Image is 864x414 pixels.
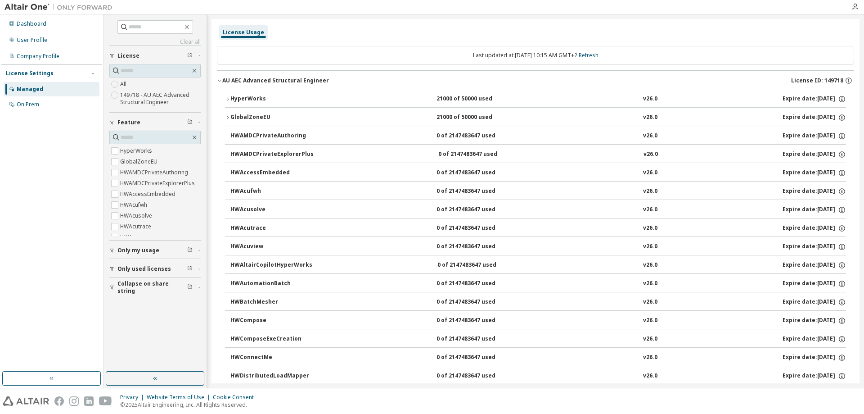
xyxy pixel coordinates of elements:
div: License Settings [6,70,54,77]
div: v26.0 [643,372,657,380]
div: HWAcuview [230,243,311,251]
button: HyperWorks21000 of 50000 usedv26.0Expire date:[DATE] [225,89,846,109]
div: v26.0 [643,187,657,196]
div: Expire date: [DATE] [783,169,846,177]
span: Clear filter [187,265,193,273]
span: Only my usage [117,247,159,254]
div: v26.0 [643,150,658,159]
div: HWAMDCPrivateAuthoring [230,132,311,140]
div: 0 of 2147483647 used [436,187,517,196]
div: License Usage [223,29,264,36]
img: facebook.svg [54,396,64,406]
button: HWCompose0 of 2147483647 usedv26.0Expire date:[DATE] [230,311,846,331]
button: HWAutomationBatch0 of 2147483647 usedv26.0Expire date:[DATE] [230,274,846,294]
button: HWAcufwh0 of 2147483647 usedv26.0Expire date:[DATE] [230,182,846,201]
div: Expire date: [DATE] [783,95,846,103]
label: HWAcusolve [120,210,154,221]
a: Refresh [579,51,598,59]
div: AU AEC Advanced Structural Engineer [222,77,329,84]
div: v26.0 [643,132,657,140]
button: AU AEC Advanced Structural EngineerLicense ID: 149718 [217,71,854,91]
div: v26.0 [643,206,657,214]
span: License ID: 149718 [791,77,843,84]
div: Cookie Consent [213,394,259,401]
label: All [120,79,128,90]
div: 0 of 2147483647 used [436,132,517,140]
div: 0 of 2147483647 used [436,372,517,380]
button: HWDistributedLoadMapper0 of 2147483647 usedv26.0Expire date:[DATE] [230,366,846,386]
div: Expire date: [DATE] [783,335,846,343]
div: Expire date: [DATE] [783,243,846,251]
button: HWAMDCPrivateExplorerPlus0 of 2147483647 usedv26.0Expire date:[DATE] [230,145,846,164]
div: v26.0 [643,261,657,269]
div: HWBatchMesher [230,298,311,306]
div: Expire date: [DATE] [783,280,846,288]
div: v26.0 [643,95,657,103]
div: 21000 of 50000 used [436,114,517,122]
div: HWAltairCopilotHyperWorks [230,261,312,269]
span: Clear filter [187,247,193,254]
button: HWBatchMesher0 of 2147483647 usedv26.0Expire date:[DATE] [230,292,846,312]
div: Expire date: [DATE] [783,206,846,214]
div: Company Profile [17,53,59,60]
div: HWAccessEmbedded [230,169,311,177]
div: v26.0 [643,224,657,232]
div: HWAcusolve [230,206,311,214]
div: v26.0 [643,335,657,343]
label: 149718 - AU AEC Advanced Structural Engineer [120,90,201,108]
div: Expire date: [DATE] [783,187,846,196]
div: v26.0 [643,317,657,325]
span: Clear filter [187,284,193,291]
button: HWAMDCPrivateAuthoring0 of 2147483647 usedv26.0Expire date:[DATE] [230,126,846,146]
span: Collapse on share string [117,280,187,295]
div: Expire date: [DATE] [783,372,846,380]
div: v26.0 [643,354,657,362]
div: v26.0 [643,298,657,306]
div: HWCompose [230,317,311,325]
label: HWAMDCPrivateExplorerPlus [120,178,197,189]
div: HWAcutrace [230,224,311,232]
p: © 2025 Altair Engineering, Inc. All Rights Reserved. [120,401,259,409]
div: Managed [17,86,43,93]
div: HWAcufwh [230,187,311,196]
label: HyperWorks [120,146,154,156]
div: Privacy [120,394,147,401]
span: Only used licenses [117,265,171,273]
label: HWAcuview [120,232,151,243]
label: GlobalZoneEU [120,156,159,167]
div: v26.0 [643,280,657,288]
div: On Prem [17,101,39,108]
div: 0 of 2147483647 used [437,261,518,269]
label: HWAcutrace [120,221,153,232]
img: Altair One [4,3,117,12]
div: Expire date: [DATE] [783,298,846,306]
button: HWComposeExeCreation0 of 2147483647 usedv26.0Expire date:[DATE] [230,329,846,349]
img: instagram.svg [69,396,79,406]
div: HWComposeExeCreation [230,335,311,343]
div: HWConnectMe [230,354,311,362]
span: Feature [117,119,140,126]
a: Clear all [109,38,201,45]
img: altair_logo.svg [3,396,49,406]
button: Feature [109,113,201,132]
button: HWAcutrace0 of 2147483647 usedv26.0Expire date:[DATE] [230,218,846,238]
div: 0 of 2147483647 used [436,224,517,232]
span: License [117,52,139,59]
div: 0 of 2147483647 used [436,169,517,177]
span: Clear filter [187,52,193,59]
div: HWAMDCPrivateExplorerPlus [230,150,314,159]
img: youtube.svg [99,396,112,406]
div: 0 of 2147483647 used [436,354,517,362]
div: 0 of 2147483647 used [436,317,517,325]
span: Clear filter [187,119,193,126]
button: HWAltairCopilotHyperWorks0 of 2147483647 usedv26.0Expire date:[DATE] [230,255,846,275]
div: 0 of 2147483647 used [438,150,519,159]
div: Website Terms of Use [147,394,213,401]
div: Expire date: [DATE] [783,317,846,325]
button: License [109,46,201,66]
div: 0 of 2147483647 used [436,243,517,251]
label: HWAccessEmbedded [120,189,177,200]
div: Expire date: [DATE] [783,261,846,269]
div: 0 of 2147483647 used [436,298,517,306]
label: HWAcufwh [120,200,149,210]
